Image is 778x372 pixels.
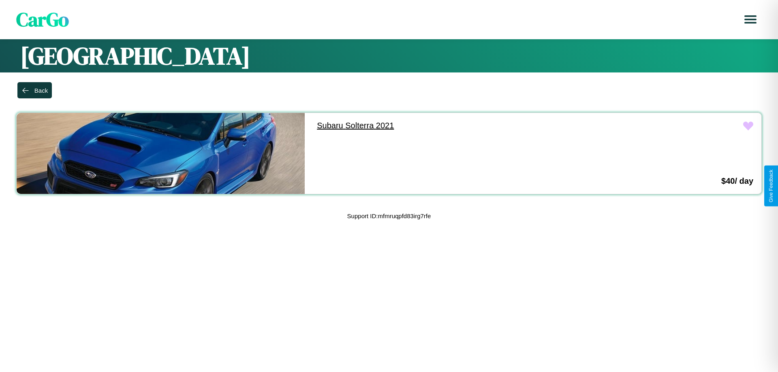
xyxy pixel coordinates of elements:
[17,82,52,98] button: Back
[768,170,774,202] div: Give Feedback
[309,113,597,138] a: Subaru Solterra 2021
[34,87,48,94] div: Back
[20,39,758,72] h1: [GEOGRAPHIC_DATA]
[739,8,762,31] button: Open menu
[16,6,69,33] span: CarGo
[721,176,753,186] h3: $ 40 / day
[347,210,431,221] p: Support ID: mfmruqpfd83irg7rfe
